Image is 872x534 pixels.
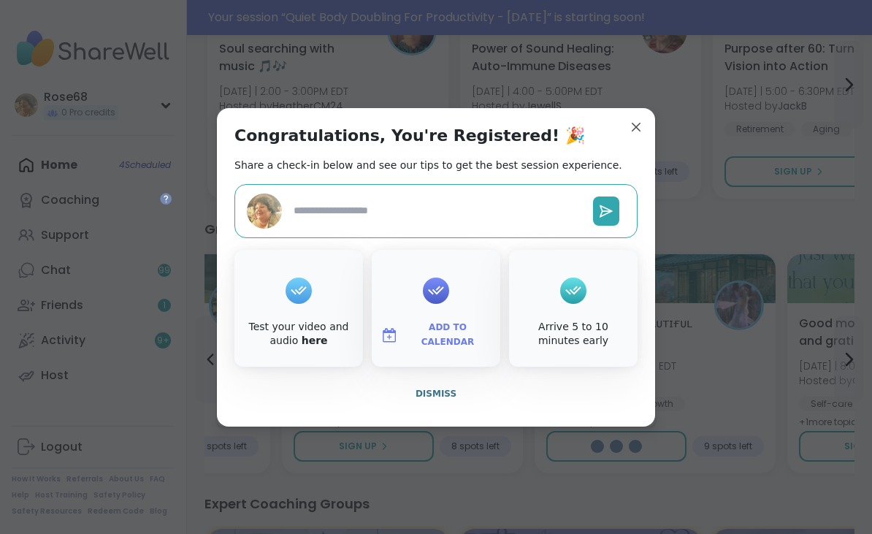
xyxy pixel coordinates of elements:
span: Add to Calendar [404,321,492,349]
h2: Share a check-in below and see our tips to get the best session experience. [234,158,622,172]
button: Add to Calendar [375,320,497,351]
img: ShareWell Logomark [380,327,398,344]
div: Arrive 5 to 10 minutes early [512,320,635,348]
iframe: Spotlight [160,193,172,205]
button: Dismiss [234,378,638,409]
img: Rose68 [247,194,282,229]
h1: Congratulations, You're Registered! 🎉 [234,126,585,146]
span: Dismiss [416,389,456,399]
div: Test your video and audio [237,320,360,348]
a: here [302,335,328,346]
